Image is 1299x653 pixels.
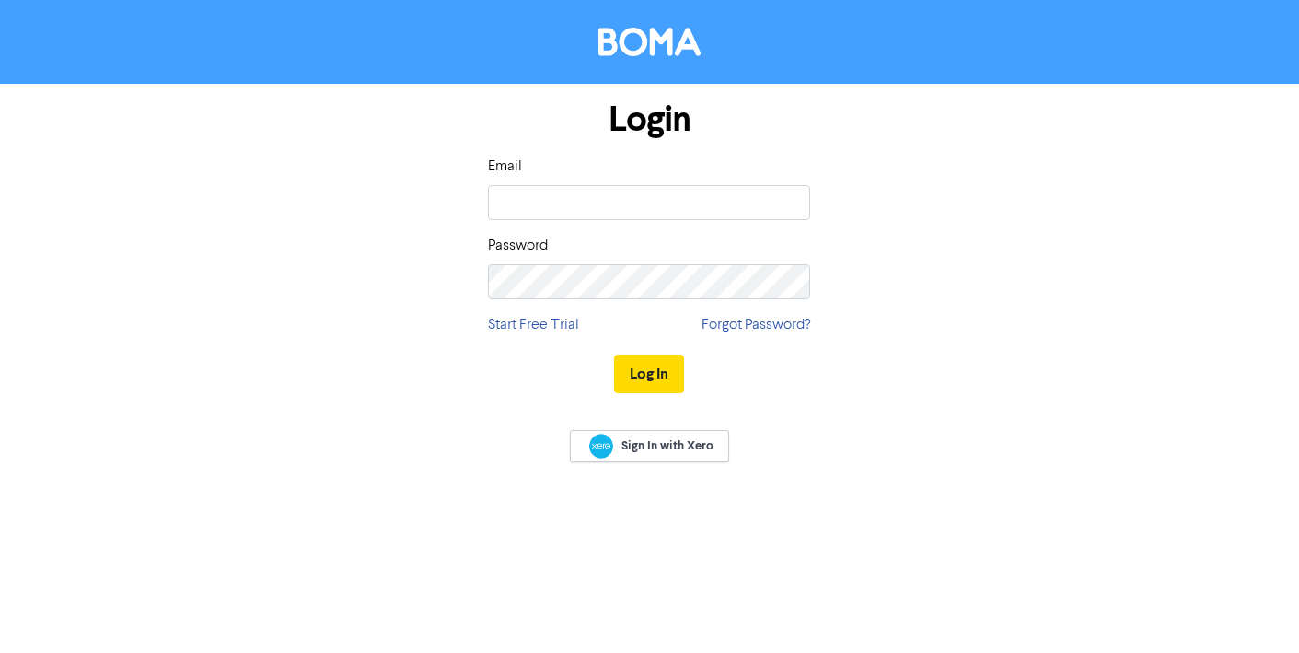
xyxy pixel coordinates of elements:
a: Forgot Password? [702,314,810,336]
button: Log In [614,355,684,393]
label: Email [488,156,522,178]
a: Sign In with Xero [570,430,728,462]
a: Start Free Trial [488,314,579,336]
img: Xero logo [589,434,613,459]
label: Password [488,235,548,257]
h1: Login [488,99,810,141]
img: BOMA Logo [598,28,701,56]
span: Sign In with Xero [621,437,713,454]
iframe: Chat Widget [1207,565,1299,653]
